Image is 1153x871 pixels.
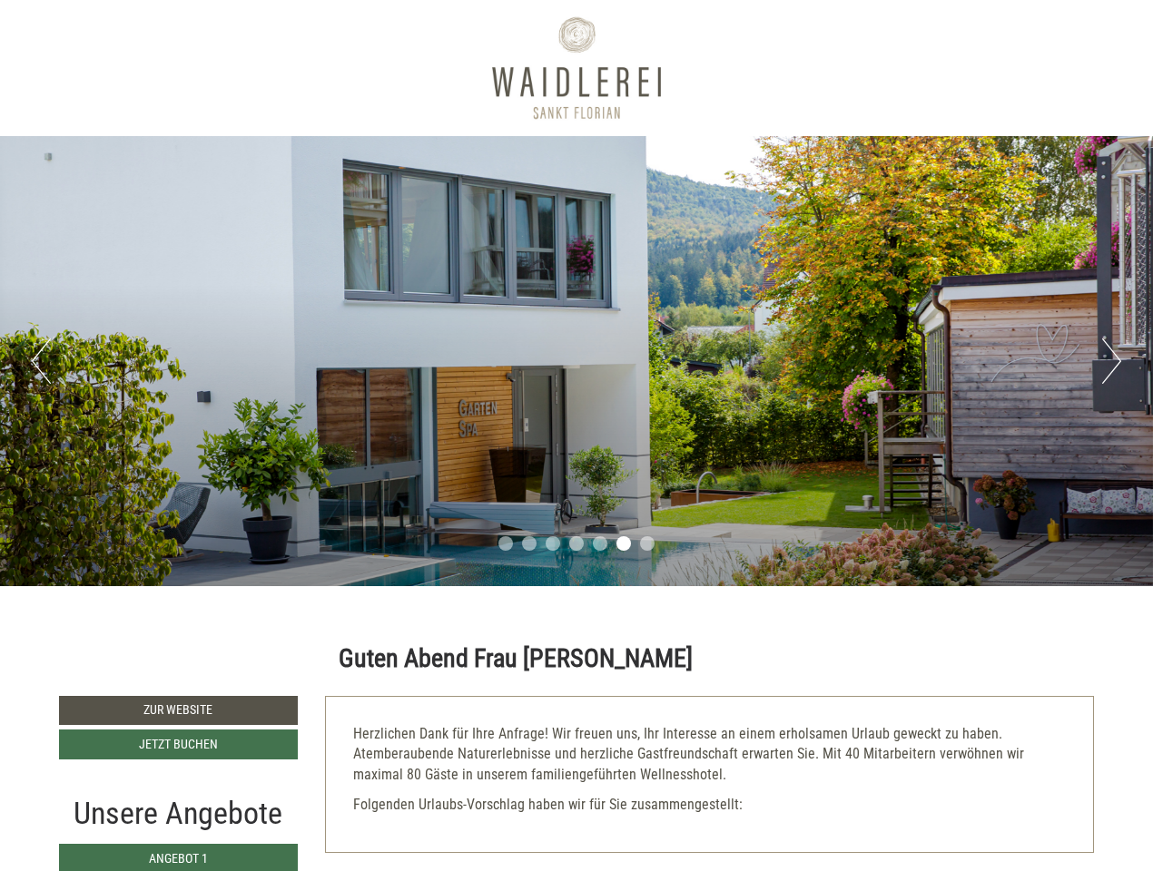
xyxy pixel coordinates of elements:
[59,729,298,759] a: Jetzt buchen
[1102,338,1121,384] button: Next
[353,795,1067,816] p: Folgenden Urlaubs-Vorschlag haben wir für Sie zusammengestellt:
[149,851,208,866] span: Angebot 1
[32,338,51,384] button: Previous
[59,791,298,836] div: Unsere Angebote
[339,645,693,673] h1: Guten Abend Frau [PERSON_NAME]
[353,724,1067,787] p: Herzlichen Dank für Ihre Anfrage! Wir freuen uns, Ihr Interesse an einem erholsamen Urlaub geweck...
[59,696,298,725] a: Zur Website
